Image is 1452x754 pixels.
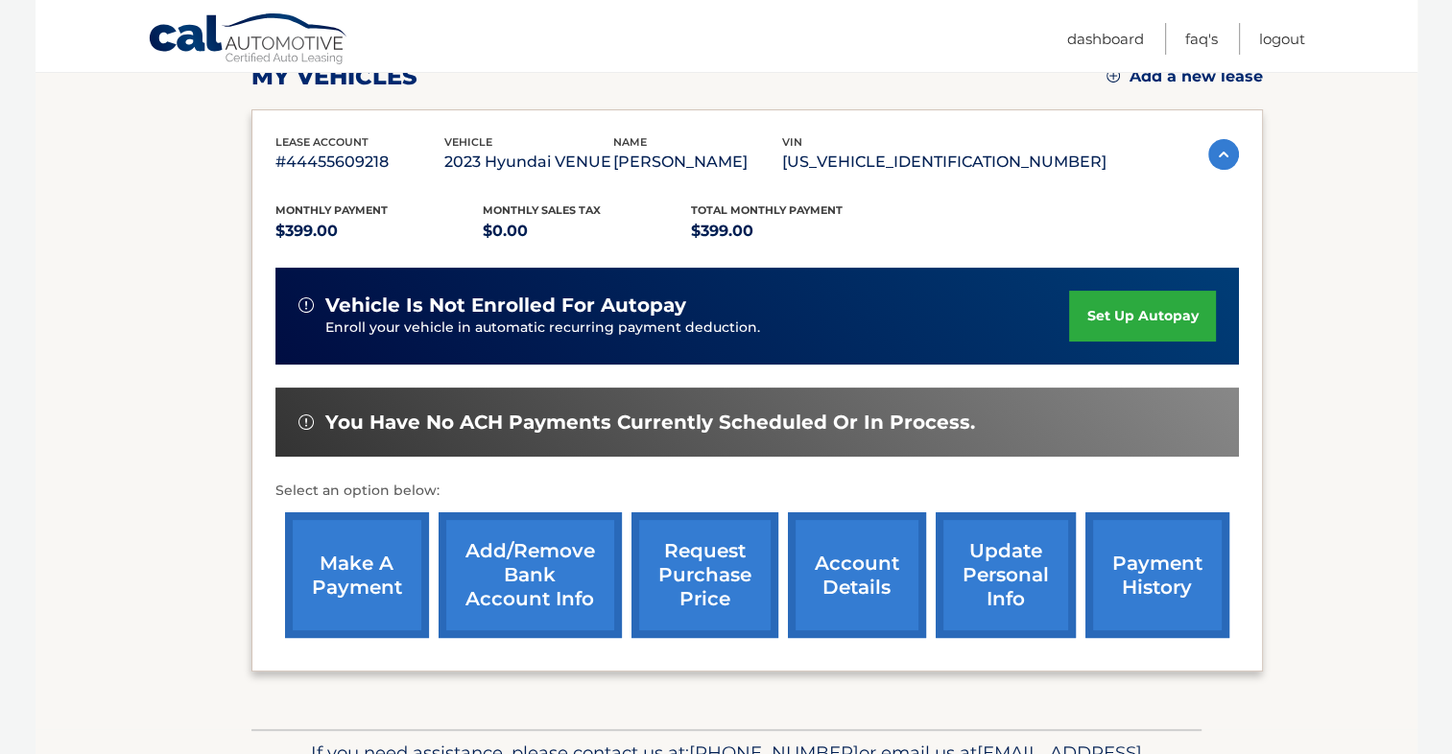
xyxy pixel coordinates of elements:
span: name [613,135,647,149]
span: vehicle [444,135,492,149]
a: Logout [1259,23,1305,55]
p: [PERSON_NAME] [613,149,782,176]
p: Enroll your vehicle in automatic recurring payment deduction. [325,318,1070,339]
p: 2023 Hyundai VENUE [444,149,613,176]
img: add.svg [1107,69,1120,82]
img: alert-white.svg [298,297,314,313]
a: FAQ's [1185,23,1218,55]
h2: my vehicles [251,62,417,91]
a: Cal Automotive [148,12,349,68]
p: Select an option below: [275,480,1239,503]
p: [US_VEHICLE_IDENTIFICATION_NUMBER] [782,149,1107,176]
span: Monthly sales Tax [483,203,601,217]
a: request purchase price [631,512,778,638]
a: make a payment [285,512,429,638]
a: account details [788,512,926,638]
span: Total Monthly Payment [691,203,843,217]
img: alert-white.svg [298,414,314,430]
p: $399.00 [691,218,899,245]
span: vin [782,135,802,149]
a: Dashboard [1067,23,1144,55]
img: accordion-active.svg [1208,139,1239,170]
p: $0.00 [483,218,691,245]
a: Add/Remove bank account info [439,512,622,638]
a: Add a new lease [1107,67,1263,86]
p: $399.00 [275,218,484,245]
a: update personal info [936,512,1076,638]
span: vehicle is not enrolled for autopay [325,294,686,318]
span: You have no ACH payments currently scheduled or in process. [325,411,975,435]
span: lease account [275,135,369,149]
a: payment history [1085,512,1229,638]
p: #44455609218 [275,149,444,176]
a: set up autopay [1069,291,1215,342]
span: Monthly Payment [275,203,388,217]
